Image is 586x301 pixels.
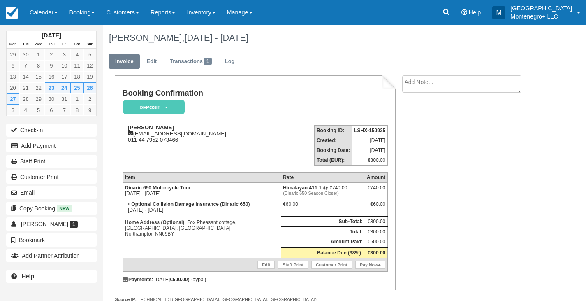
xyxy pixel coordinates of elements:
[7,40,19,49] th: Mon
[7,82,19,93] a: 20
[58,49,71,60] a: 3
[352,145,388,155] td: [DATE]
[32,105,45,116] a: 5
[314,145,352,155] th: Booking Date:
[19,93,32,105] a: 28
[45,93,58,105] a: 30
[109,33,536,43] h1: [PERSON_NAME],
[32,49,45,60] a: 1
[281,173,365,183] th: Rate
[281,237,365,247] th: Amount Paid:
[123,173,281,183] th: Item
[125,185,191,191] strong: Dinaric 650 Motorcycle Tour
[42,32,61,39] strong: [DATE]
[352,135,388,145] td: [DATE]
[367,185,385,197] div: €740.00
[125,219,184,225] strong: Home Address (Optional)
[57,205,72,212] span: New
[123,89,278,98] h1: Booking Confirmation
[365,217,388,227] td: €800.00
[6,170,97,184] a: Customer Print
[170,277,188,282] strong: €500.00
[367,201,385,214] div: €60.00
[71,60,83,71] a: 11
[510,12,572,21] p: Montenegro+ LLC
[461,9,467,15] i: Help
[6,249,97,262] button: Add Partner Attribution
[19,105,32,116] a: 4
[32,40,45,49] th: Wed
[71,93,83,105] a: 1
[83,93,96,105] a: 2
[6,233,97,247] button: Bookmark
[6,124,97,137] button: Check-in
[311,261,352,269] a: Customer Print
[365,237,388,247] td: €500.00
[314,126,352,136] th: Booking ID:
[131,201,250,207] strong: Optional Collision Damage Insurance (Dinaric 650)
[45,82,58,93] a: 23
[6,270,97,283] a: Help
[83,60,96,71] a: 12
[281,247,365,258] th: Balance Due (38%):
[32,93,45,105] a: 29
[184,33,248,43] span: [DATE] - [DATE]
[58,82,71,93] a: 24
[45,40,58,49] th: Thu
[204,58,212,65] span: 1
[355,261,385,269] a: Pay Now
[6,155,97,168] a: Staff Print
[510,4,572,12] p: [GEOGRAPHIC_DATA]
[314,135,352,145] th: Created:
[45,60,58,71] a: 9
[22,273,34,280] b: Help
[58,71,71,82] a: 17
[281,217,365,227] th: Sub-Total:
[83,105,96,116] a: 9
[6,7,18,19] img: checkfront-main-nav-mini-logo.png
[21,221,68,227] span: [PERSON_NAME]
[365,227,388,237] td: €800.00
[281,183,365,200] td: 1 @ €740.00
[123,199,281,216] td: [DATE] - [DATE]
[71,40,83,49] th: Sat
[123,277,152,282] strong: Payments
[7,105,19,116] a: 3
[281,199,365,216] td: €60.00
[32,82,45,93] a: 22
[7,60,19,71] a: 6
[368,250,385,256] strong: €300.00
[58,40,71,49] th: Fri
[283,191,363,196] em: (Dinaric 650 Season Closer)
[83,49,96,60] a: 5
[32,60,45,71] a: 8
[58,60,71,71] a: 10
[83,82,96,93] a: 26
[71,105,83,116] a: 8
[45,49,58,60] a: 2
[32,71,45,82] a: 15
[283,185,319,191] strong: Himalayan 411
[70,221,78,228] span: 1
[6,202,97,215] button: Copy Booking New
[281,227,365,237] th: Total:
[19,71,32,82] a: 14
[123,124,278,143] div: [EMAIL_ADDRESS][DOMAIN_NAME] 011 44 7952 073466
[19,49,32,60] a: 30
[6,139,97,152] button: Add Payment
[19,82,32,93] a: 21
[45,105,58,116] a: 6
[19,60,32,71] a: 7
[83,40,96,49] th: Sun
[19,40,32,49] th: Tue
[71,49,83,60] a: 4
[123,277,388,282] div: : [DATE] (Paypal)
[128,124,174,131] strong: [PERSON_NAME]
[123,183,281,200] td: [DATE] - [DATE]
[257,261,275,269] a: Edit
[123,100,182,115] a: Deposit
[219,54,241,70] a: Log
[164,54,218,70] a: Transactions1
[58,105,71,116] a: 7
[7,93,19,105] a: 27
